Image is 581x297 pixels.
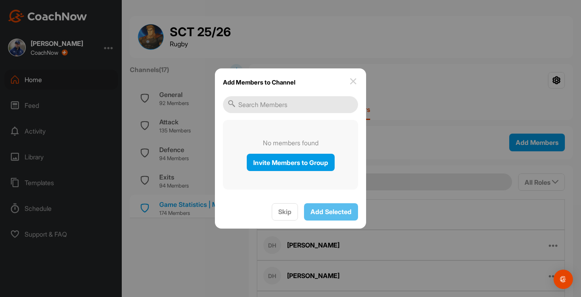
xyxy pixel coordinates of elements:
span: Invite Members to Group [253,159,328,167]
div: Open Intercom Messenger [554,270,573,289]
h1: Add Members to Channel [223,76,296,88]
button: Invite Members to Group [247,154,335,171]
button: Skip [272,203,298,221]
img: close [348,76,358,86]
button: Add Selected [304,203,358,221]
span: No members found [263,138,319,148]
input: Search Members [223,96,358,113]
span: Skip [278,208,292,216]
span: Add Selected [310,208,352,216]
